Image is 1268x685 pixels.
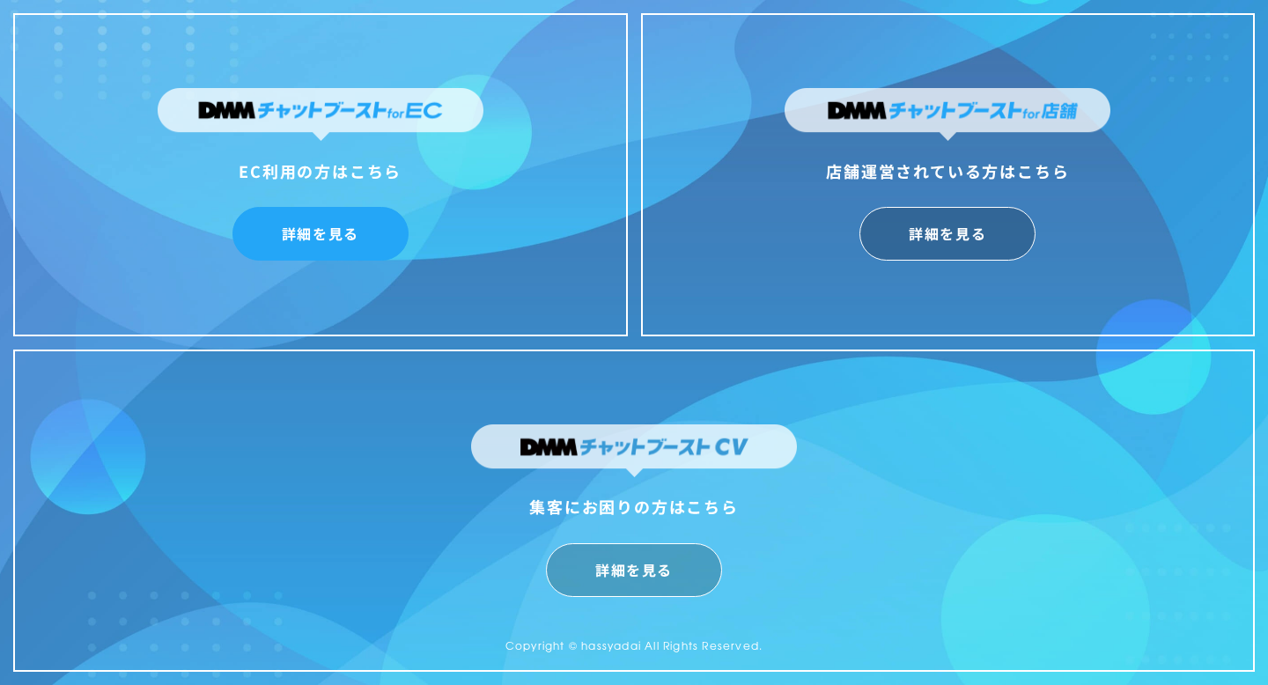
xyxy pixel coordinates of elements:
[785,88,1110,141] img: DMMチャットブーストfor店舗
[471,492,797,520] div: 集客にお困りの方はこちら
[471,424,797,477] img: DMMチャットブーストCV
[859,207,1036,261] a: 詳細を見る
[785,157,1110,185] div: 店舗運営されている方はこちら
[232,207,409,261] a: 詳細を見る
[158,88,483,141] img: DMMチャットブーストforEC
[158,157,483,185] div: EC利用の方はこちら
[505,637,763,653] small: Copyright © hassyadai All Rights Reserved.
[546,543,722,597] a: 詳細を見る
